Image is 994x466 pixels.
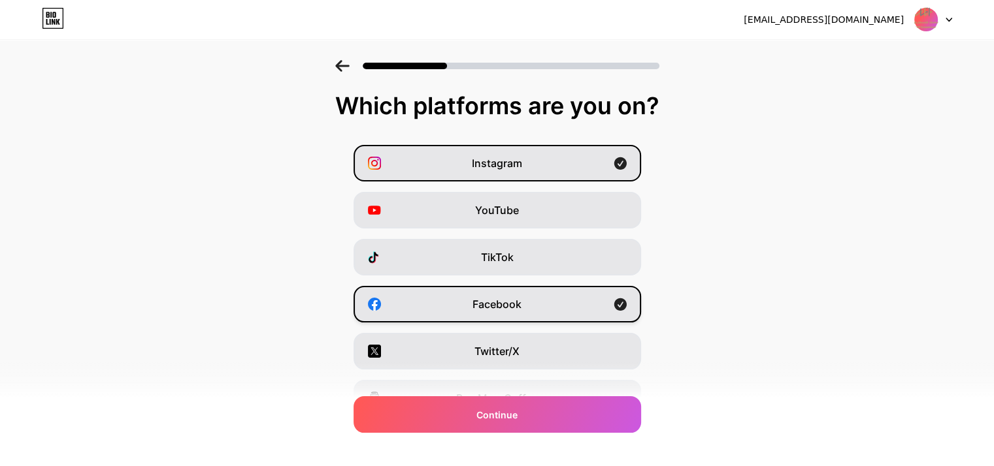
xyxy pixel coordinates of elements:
[481,249,514,265] span: TikTok
[475,202,519,218] span: YouTube
[476,408,518,422] span: Continue
[456,390,538,406] span: Buy Me a Coffee
[473,437,521,453] span: Snapchat
[914,7,938,32] img: H M
[474,343,520,359] span: Twitter/X
[744,13,904,27] div: [EMAIL_ADDRESS][DOMAIN_NAME]
[472,296,522,312] span: Facebook
[472,155,522,171] span: Instagram
[13,93,981,119] div: Which platforms are you on?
